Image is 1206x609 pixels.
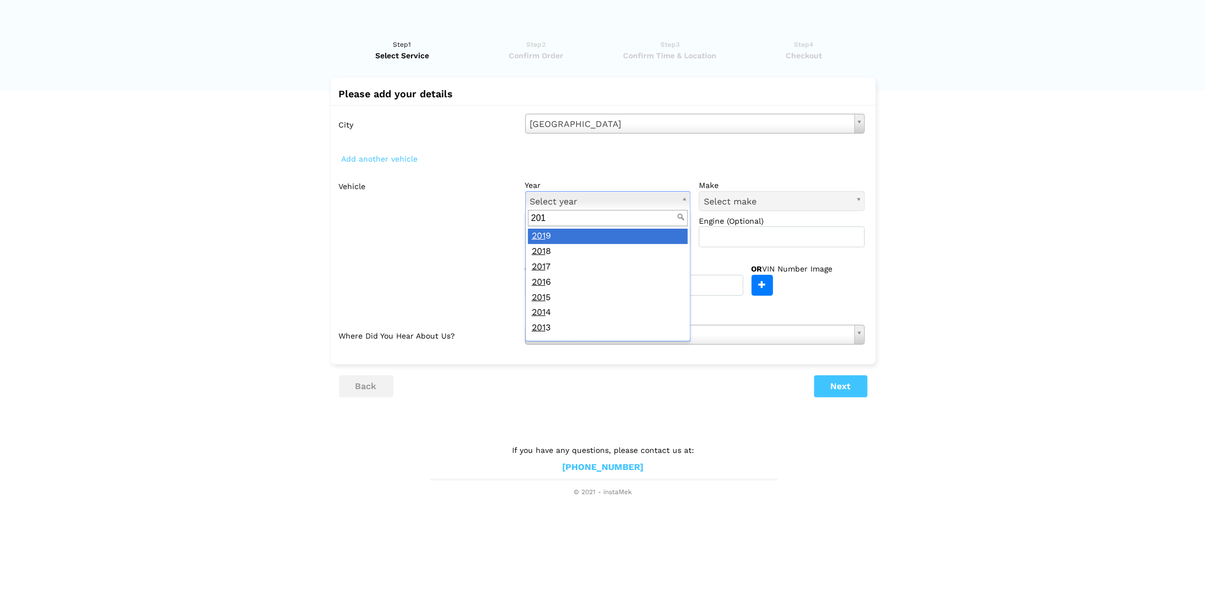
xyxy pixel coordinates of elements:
span: 201 [532,337,546,348]
span: 201 [532,276,546,287]
span: 201 [532,261,546,272]
div: 5 [528,290,688,306]
div: 4 [528,305,688,320]
span: 201 [532,292,546,302]
div: 8 [528,244,688,259]
div: 9 [528,229,688,244]
div: 2 [528,336,688,351]
div: 3 [528,320,688,336]
span: 201 [532,230,546,241]
span: 201 [532,246,546,256]
div: 7 [528,259,688,275]
div: 6 [528,275,688,290]
span: 201 [532,322,546,333]
span: 201 [532,307,546,317]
